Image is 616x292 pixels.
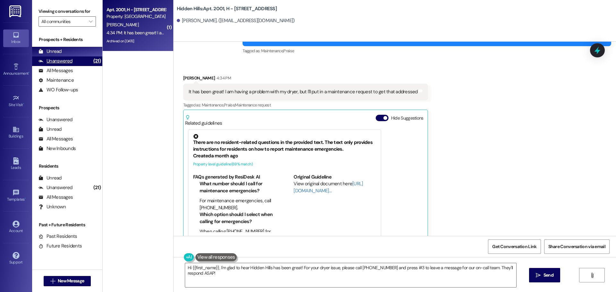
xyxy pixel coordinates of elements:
[193,174,260,180] b: FAQs generated by ResiDesk AI
[294,174,331,180] b: Original Guideline
[189,88,418,95] div: It has been great! I am having a problem with my dryer, but I'll put in a maintenance request to ...
[38,58,73,64] div: Unanswered
[3,187,29,204] a: Templates •
[492,243,536,250] span: Get Conversation Link
[29,70,30,75] span: •
[3,29,29,47] a: Inbox
[544,239,610,254] button: Share Conversation via email
[3,155,29,173] a: Leads
[3,124,29,141] a: Buildings
[193,161,376,168] div: Property level guideline ( 69 % match)
[200,228,276,249] li: When calling [PHONE_NUMBER] for emergencies, press #3 to leave a message for the on-call team.
[529,268,560,282] button: Send
[89,19,92,24] i: 
[224,102,235,108] span: Praise ,
[488,239,541,254] button: Get Conversation Link
[38,184,73,191] div: Unanswered
[50,279,55,284] i: 
[283,48,294,54] span: Praise
[185,263,516,287] textarea: Hi {{first_name}}, I'm glad to hear Hidden Hills has been great! For your dryer issue, please cal...
[202,102,224,108] span: Maintenance ,
[548,243,605,250] span: Share Conversation via email
[235,102,271,108] span: Maintenance request
[183,100,428,110] div: Tagged as:
[107,6,166,13] div: Apt. 2001, H - [STREET_ADDRESS]
[3,93,29,110] a: Site Visit •
[183,75,428,84] div: [PERSON_NAME]
[391,115,424,121] label: Hide Suggestions
[38,136,73,142] div: All Messages
[294,180,363,194] a: [URL][DOMAIN_NAME]…
[38,6,96,16] label: Viewing conversations for
[185,115,222,127] div: Related guidelines
[107,22,139,28] span: [PERSON_NAME]
[38,233,77,240] div: Past Residents
[32,104,102,111] div: Prospects
[177,17,295,24] div: [PERSON_NAME]. ([EMAIL_ADDRESS][DOMAIN_NAME])
[38,87,78,93] div: WO Follow-ups
[590,273,595,278] i: 
[92,183,102,193] div: (21)
[32,36,102,43] div: Prospects + Residents
[38,48,62,55] div: Unread
[106,37,167,45] div: Archived on [DATE]
[38,77,74,84] div: Maintenance
[38,194,73,201] div: All Messages
[92,56,102,66] div: (21)
[38,145,76,152] div: New Inbounds
[3,219,29,236] a: Account
[200,180,276,194] li: What number should I call for maintenance emergencies?
[38,116,73,123] div: Unanswered
[32,221,102,228] div: Past + Future Residents
[38,67,73,74] div: All Messages
[536,273,541,278] i: 
[3,250,29,267] a: Support
[261,48,283,54] span: Maintenance ,
[193,153,376,159] div: Created a month ago
[200,211,276,225] li: Which option should I select when calling for emergencies?
[58,278,84,284] span: New Message
[107,13,166,20] div: Property: [GEOGRAPHIC_DATA]
[44,276,91,286] button: New Message
[38,126,62,133] div: Unread
[107,30,335,36] div: 4:34 PM: It has been great! I am having a problem with my dryer, but I'll put in a maintenance re...
[9,5,22,17] img: ResiDesk Logo
[41,16,86,27] input: All communities
[294,180,376,194] div: View original document here
[543,272,553,279] span: Send
[32,163,102,170] div: Residents
[215,75,231,81] div: 4:34 PM
[243,46,611,55] div: Tagged as:
[193,134,376,153] div: There are no resident-related questions in the provided text. The text only provides instructions...
[38,175,62,181] div: Unread
[200,197,276,211] li: For maintenance emergencies, call [PHONE_NUMBER].
[38,204,66,210] div: Unknown
[23,102,24,106] span: •
[177,5,277,12] b: Hidden Hills: Apt. 2001, H - [STREET_ADDRESS]
[38,243,82,249] div: Future Residents
[25,196,26,201] span: •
